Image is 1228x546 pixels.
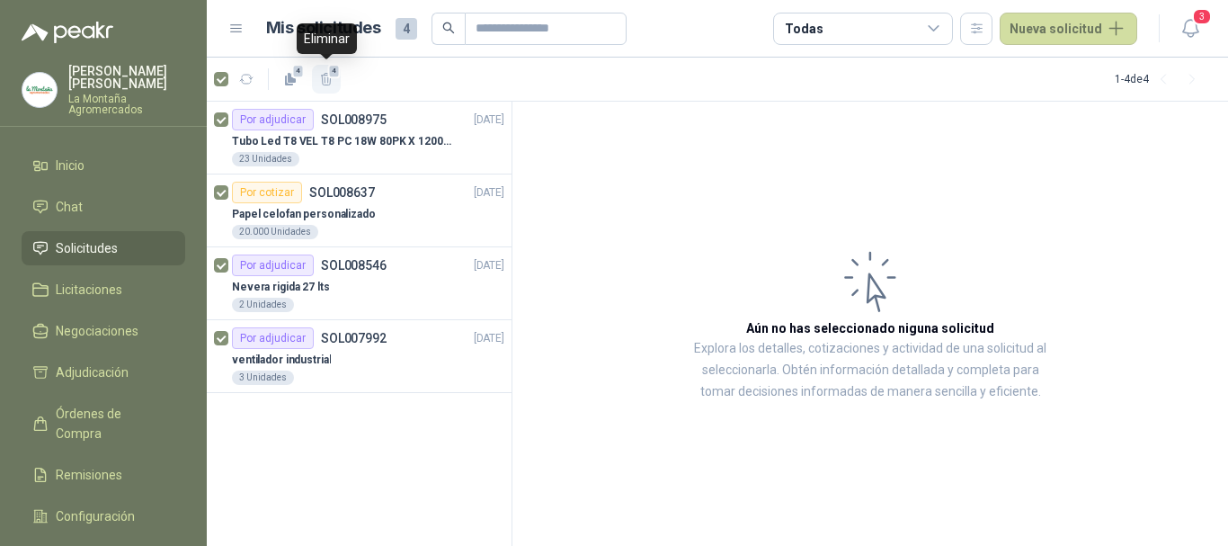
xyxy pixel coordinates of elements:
[232,352,331,369] p: ventilador industrial
[232,109,314,130] div: Por adjudicar
[474,257,504,274] p: [DATE]
[56,156,85,175] span: Inicio
[22,148,185,183] a: Inicio
[22,22,113,43] img: Logo peakr
[56,363,129,382] span: Adjudicación
[68,94,185,115] p: La Montaña Agromercados
[232,371,294,385] div: 3 Unidades
[309,186,375,199] p: SOL008637
[22,355,185,389] a: Adjudicación
[396,18,417,40] span: 4
[1115,65,1206,94] div: 1 - 4 de 4
[1000,13,1137,45] button: Nueva solicitud
[442,22,455,34] span: search
[232,152,299,166] div: 23 Unidades
[68,65,185,90] p: [PERSON_NAME] [PERSON_NAME]
[474,184,504,201] p: [DATE]
[207,247,512,320] a: Por adjudicarSOL008546[DATE] Nevera rigida 27 lts2 Unidades
[22,231,185,265] a: Solicitudes
[56,465,122,485] span: Remisiones
[292,64,305,78] span: 4
[56,197,83,217] span: Chat
[746,318,994,338] h3: Aún no has seleccionado niguna solicitud
[22,273,185,307] a: Licitaciones
[1192,8,1212,25] span: 3
[56,321,138,341] span: Negociaciones
[56,506,135,526] span: Configuración
[276,65,305,94] button: 4
[232,182,302,203] div: Por cotizar
[22,397,185,451] a: Órdenes de Compra
[56,404,168,443] span: Órdenes de Compra
[328,64,341,78] span: 4
[232,298,294,312] div: 2 Unidades
[207,320,512,393] a: Por adjudicarSOL007992[DATE] ventilador industrial3 Unidades
[22,499,185,533] a: Configuración
[22,458,185,492] a: Remisiones
[56,238,118,258] span: Solicitudes
[785,19,823,39] div: Todas
[232,327,314,349] div: Por adjudicar
[232,225,318,239] div: 20.000 Unidades
[692,338,1048,403] p: Explora los detalles, cotizaciones y actividad de una solicitud al seleccionarla. Obtén informaci...
[22,190,185,224] a: Chat
[232,255,314,276] div: Por adjudicar
[22,73,57,107] img: Company Logo
[266,15,381,41] h1: Mis solicitudes
[297,23,357,54] div: Eliminar
[207,175,512,247] a: Por cotizarSOL008637[DATE] Papel celofan personalizado20.000 Unidades
[22,314,185,348] a: Negociaciones
[232,133,456,150] p: Tubo Led T8 VEL T8 PC 18W 80PK X 1200mm
[474,330,504,347] p: [DATE]
[321,113,387,126] p: SOL008975
[312,65,341,94] button: 4
[321,332,387,345] p: SOL007992
[56,280,122,300] span: Licitaciones
[1174,13,1206,45] button: 3
[232,279,330,296] p: Nevera rigida 27 lts
[207,102,512,175] a: Por adjudicarSOL008975[DATE] Tubo Led T8 VEL T8 PC 18W 80PK X 1200mm23 Unidades
[321,259,387,272] p: SOL008546
[474,112,504,129] p: [DATE]
[232,206,376,223] p: Papel celofan personalizado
